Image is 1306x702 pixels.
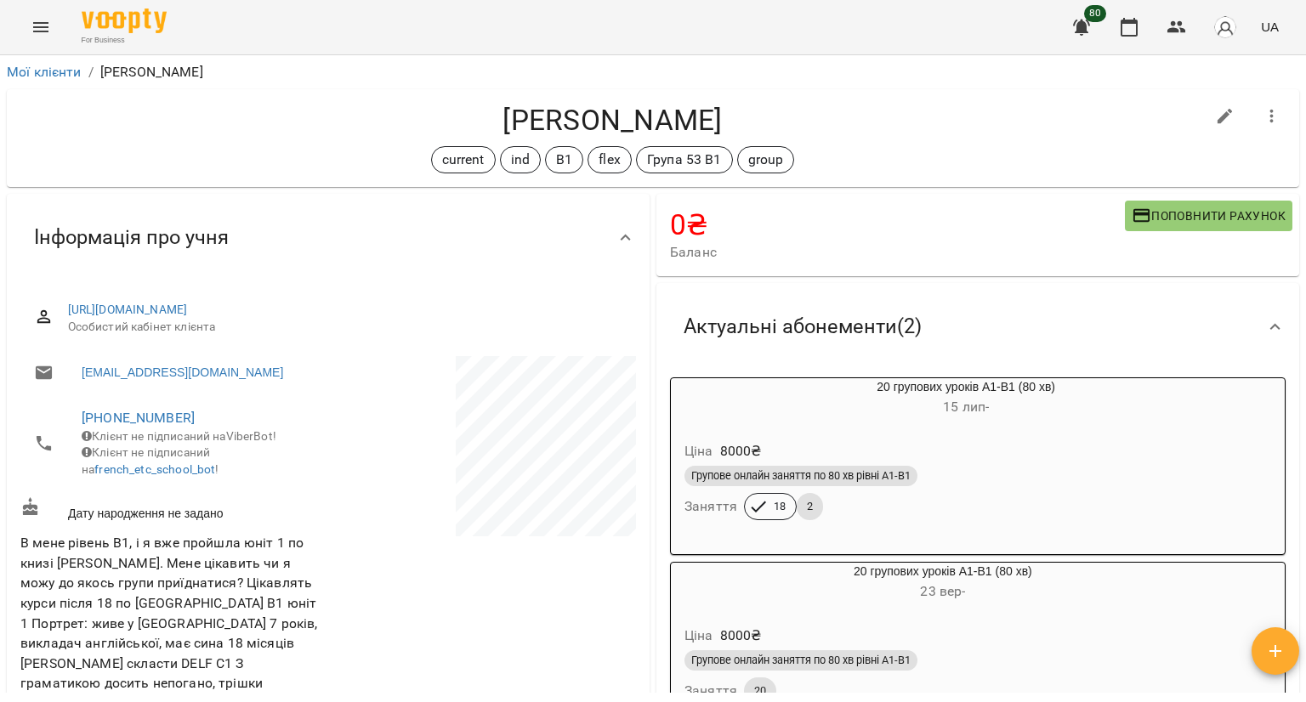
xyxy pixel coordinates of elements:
h4: 0 ₴ [670,207,1125,242]
img: avatar_s.png [1213,15,1237,39]
span: 80 [1084,5,1106,22]
a: [PHONE_NUMBER] [82,410,195,426]
span: 18 [764,499,796,514]
a: [EMAIL_ADDRESS][DOMAIN_NAME] [82,364,283,381]
p: В1 [556,150,572,170]
div: Актуальні абонементи(2) [656,283,1299,371]
h6: Ціна [684,439,713,463]
h6: Ціна [684,624,713,648]
div: Інформація про учня [7,194,650,281]
span: Клієнт не підписаний на ! [82,445,219,476]
span: Актуальні абонементи ( 2 ) [684,314,922,340]
h4: [PERSON_NAME] [20,103,1205,138]
span: Поповнити рахунок [1132,206,1286,226]
div: group [737,146,795,173]
div: Група 53 B1 [636,146,733,173]
span: 15 лип - [943,399,989,415]
div: flex [588,146,632,173]
img: Voopty Logo [82,8,167,33]
p: group [748,150,784,170]
span: Групове онлайн заняття по 80 хв рівні А1-В1 [684,653,917,668]
div: 20 групових уроків А1-В1 (80 хв) [671,378,1261,419]
p: current [442,150,485,170]
div: ind [500,146,541,173]
p: 8000 ₴ [720,626,762,646]
div: Дату народження не задано [17,494,328,525]
button: Поповнити рахунок [1125,201,1292,231]
span: Особистий кабінет клієнта [68,319,622,336]
nav: breadcrumb [7,62,1299,82]
p: flex [599,150,621,170]
h6: Заняття [684,495,737,518]
div: current [431,146,496,173]
div: 20 групових уроків А1-В1 (80 хв) [671,563,1215,603]
span: 23 вер - [920,583,965,599]
span: Клієнт не підписаний на ViberBot! [82,429,276,443]
p: [PERSON_NAME] [100,62,203,82]
a: Мої клієнти [7,64,82,80]
button: Menu [20,7,61,48]
span: For Business [82,35,167,46]
span: Інформація про учня [34,224,229,251]
span: 20 [744,683,776,699]
span: Баланс [670,242,1125,263]
p: 8000 ₴ [720,441,762,461]
button: 20 групових уроків А1-В1 (80 хв)15 лип- Ціна8000₴Групове онлайн заняття по 80 хв рівні А1-В1Занят... [671,378,1261,541]
span: UA [1261,18,1279,36]
button: UA [1254,11,1286,42]
div: В1 [545,146,583,173]
a: [URL][DOMAIN_NAME] [68,303,188,316]
p: Група 53 B1 [647,150,722,170]
span: Групове онлайн заняття по 80 хв рівні А1-В1 [684,468,917,484]
li: / [88,62,94,82]
p: ind [511,150,530,170]
span: 2 [797,499,823,514]
a: french_etc_school_bot [94,462,215,476]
